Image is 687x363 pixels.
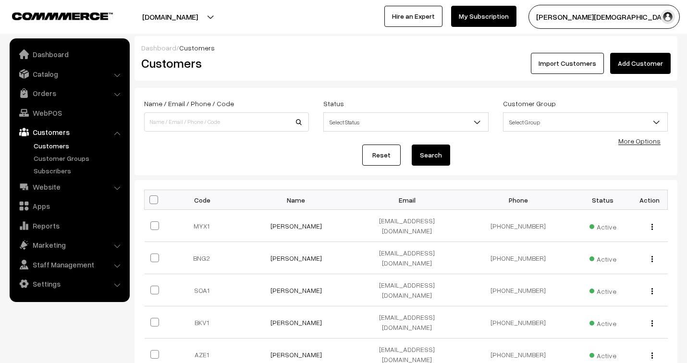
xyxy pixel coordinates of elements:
[463,274,574,306] td: [PHONE_NUMBER]
[141,43,671,53] div: /
[618,137,661,145] a: More Options
[463,210,574,242] td: [PHONE_NUMBER]
[503,114,667,131] span: Select Group
[412,145,450,166] button: Search
[323,98,344,109] label: Status
[12,197,126,215] a: Apps
[589,284,616,296] span: Active
[528,5,680,29] button: [PERSON_NAME][DEMOGRAPHIC_DATA]
[574,190,632,210] th: Status
[241,190,352,210] th: Name
[352,242,463,274] td: [EMAIL_ADDRESS][DOMAIN_NAME]
[270,222,322,230] a: [PERSON_NAME]
[12,12,113,20] img: COMMMERCE
[31,153,126,163] a: Customer Groups
[352,274,463,306] td: [EMAIL_ADDRESS][DOMAIN_NAME]
[12,104,126,121] a: WebPOS
[651,352,653,359] img: Menu
[362,145,401,166] a: Reset
[12,236,126,254] a: Marketing
[169,190,241,210] th: Code
[144,112,309,132] input: Name / Email / Phone / Code
[324,114,488,131] span: Select Status
[323,112,488,132] span: Select Status
[463,242,574,274] td: [PHONE_NUMBER]
[610,53,671,74] a: Add Customer
[589,252,616,264] span: Active
[463,306,574,339] td: [PHONE_NUMBER]
[12,123,126,141] a: Customers
[169,274,241,306] td: SOA1
[109,5,232,29] button: [DOMAIN_NAME]
[270,254,322,262] a: [PERSON_NAME]
[352,306,463,339] td: [EMAIL_ADDRESS][DOMAIN_NAME]
[651,256,653,262] img: Menu
[12,217,126,234] a: Reports
[12,275,126,292] a: Settings
[12,65,126,83] a: Catalog
[169,242,241,274] td: BNG2
[352,210,463,242] td: [EMAIL_ADDRESS][DOMAIN_NAME]
[463,190,574,210] th: Phone
[270,318,322,327] a: [PERSON_NAME]
[589,219,616,232] span: Active
[384,6,442,27] a: Hire an Expert
[651,288,653,294] img: Menu
[169,210,241,242] td: MYX1
[31,166,126,176] a: Subscribers
[352,190,463,210] th: Email
[589,348,616,361] span: Active
[270,286,322,294] a: [PERSON_NAME]
[531,53,604,74] a: Import Customers
[12,178,126,195] a: Website
[12,256,126,273] a: Staff Management
[270,351,322,359] a: [PERSON_NAME]
[141,44,176,52] a: Dashboard
[141,56,399,71] h2: Customers
[169,306,241,339] td: BKV1
[31,141,126,151] a: Customers
[661,10,675,24] img: user
[651,320,653,327] img: Menu
[451,6,516,27] a: My Subscription
[589,316,616,328] span: Active
[651,224,653,230] img: Menu
[179,44,215,52] span: Customers
[12,85,126,102] a: Orders
[144,98,234,109] label: Name / Email / Phone / Code
[12,10,96,21] a: COMMMERCE
[12,46,126,63] a: Dashboard
[632,190,668,210] th: Action
[503,112,668,132] span: Select Group
[503,98,556,109] label: Customer Group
